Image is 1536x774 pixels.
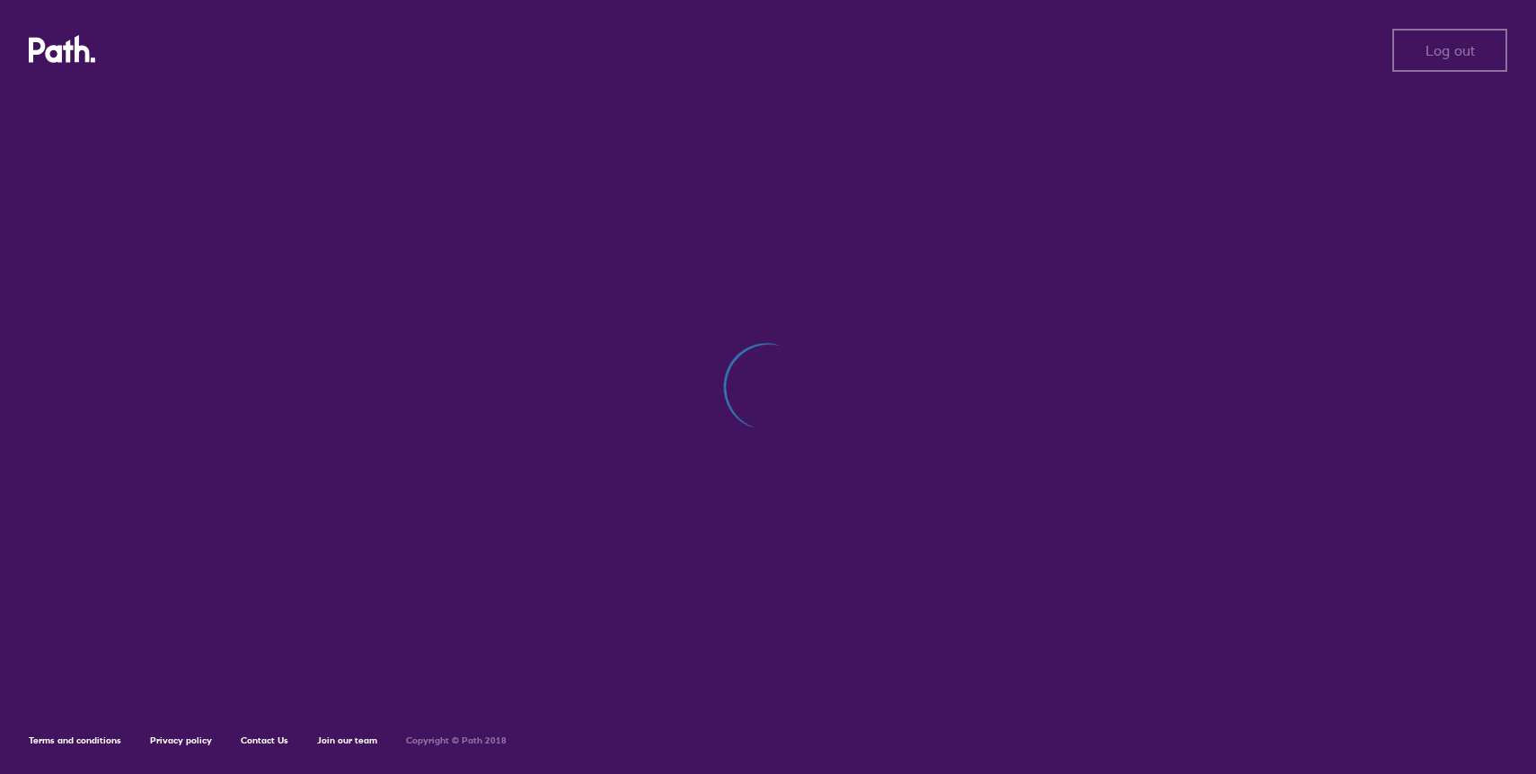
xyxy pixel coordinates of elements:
[241,734,288,746] a: Contact Us
[150,734,212,746] a: Privacy policy
[1426,42,1475,58] span: Log out
[29,734,121,746] a: Terms and conditions
[317,734,377,746] a: Join our team
[1392,29,1507,72] button: Log out
[406,735,507,746] h6: Copyright © Path 2018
